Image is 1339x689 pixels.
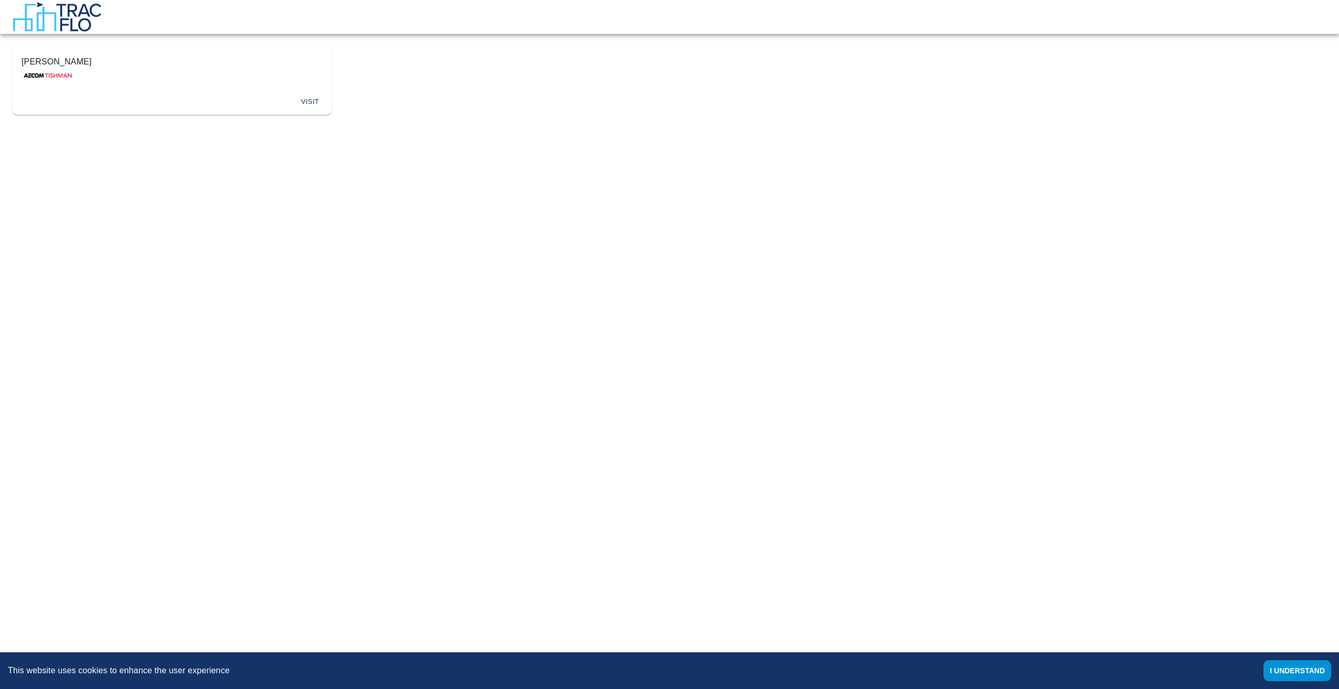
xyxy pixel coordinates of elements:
button: Accept cookies [1263,660,1331,681]
p: [PERSON_NAME] [22,56,323,68]
img: TracFlo Logo [13,2,101,31]
iframe: Chat Widget [1287,639,1339,689]
button: [PERSON_NAME]Logo [13,47,331,90]
img: Logo [22,71,74,80]
div: This website uses cookies to enhance the user experience [8,664,1248,677]
img: broken-image.jpg [1305,6,1326,27]
button: Visit [293,94,327,110]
